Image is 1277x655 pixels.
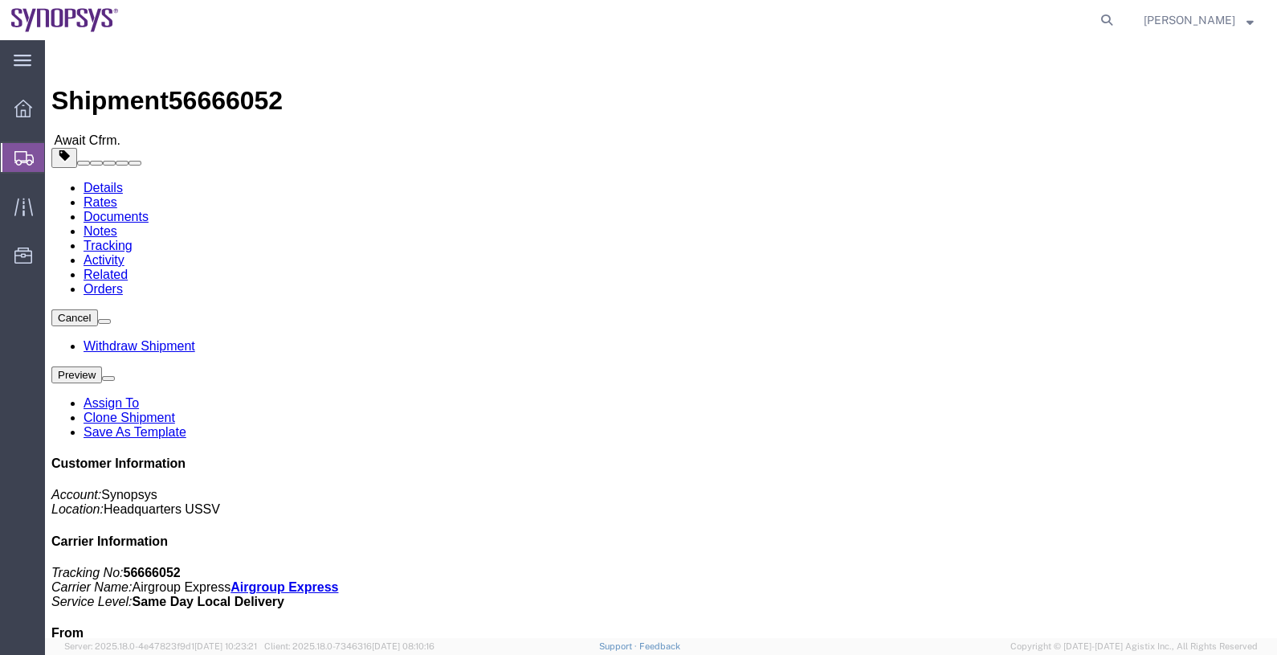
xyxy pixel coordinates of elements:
span: [DATE] 10:23:21 [194,641,257,651]
a: Feedback [639,641,680,651]
iframe: FS Legacy Container [45,40,1277,638]
span: Kris Ford [1144,11,1235,29]
span: Server: 2025.18.0-4e47823f9d1 [64,641,257,651]
span: Copyright © [DATE]-[DATE] Agistix Inc., All Rights Reserved [1010,640,1258,653]
a: Support [599,641,639,651]
span: [DATE] 08:10:16 [372,641,435,651]
span: Client: 2025.18.0-7346316 [264,641,435,651]
img: logo [11,8,119,32]
button: [PERSON_NAME] [1143,10,1255,30]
